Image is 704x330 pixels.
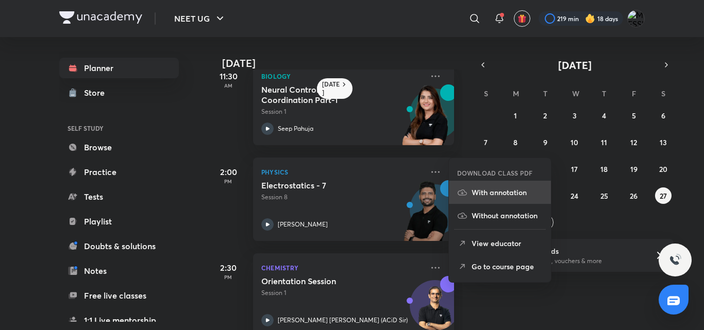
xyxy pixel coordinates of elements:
[517,14,527,23] img: avatar
[600,191,608,201] abbr: September 25, 2025
[566,107,583,124] button: September 3, 2025
[566,187,583,204] button: September 24, 2025
[513,89,519,98] abbr: Monday
[630,191,638,201] abbr: September 26, 2025
[600,164,608,174] abbr: September 18, 2025
[208,70,249,82] h5: 11:30
[585,13,595,24] img: streak
[457,168,533,178] h6: DOWNLOAD CLASS PDF
[632,111,636,120] abbr: September 5, 2025
[278,316,408,325] p: [PERSON_NAME] [PERSON_NAME] (ACiD Sir)
[59,11,142,26] a: Company Logo
[515,256,642,266] p: Win a laptop, vouchers & more
[208,262,249,274] h5: 2:30
[655,161,672,177] button: September 20, 2025
[472,187,543,198] p: With annotation
[566,161,583,177] button: September 17, 2025
[571,191,578,201] abbr: September 24, 2025
[626,107,642,124] button: September 5, 2025
[208,82,249,89] p: AM
[208,178,249,184] p: PM
[472,238,543,249] p: View educator
[84,86,111,99] div: Store
[661,111,665,120] abbr: September 6, 2025
[601,137,607,147] abbr: September 11, 2025
[478,134,494,150] button: September 7, 2025
[655,107,672,124] button: September 6, 2025
[261,288,423,298] p: Session 1
[490,58,659,72] button: [DATE]
[537,134,554,150] button: September 9, 2025
[543,111,547,120] abbr: September 2, 2025
[661,89,665,98] abbr: Saturday
[59,236,179,256] a: Doubts & solutions
[59,137,179,158] a: Browse
[472,261,543,272] p: Go to course page
[59,285,179,306] a: Free live classes
[543,137,547,147] abbr: September 9, 2025
[655,134,672,150] button: September 13, 2025
[660,137,667,147] abbr: September 13, 2025
[507,134,524,150] button: September 8, 2025
[261,193,423,202] p: Session 8
[571,164,578,174] abbr: September 17, 2025
[630,137,637,147] abbr: September 12, 2025
[626,161,642,177] button: September 19, 2025
[397,84,454,155] img: unacademy
[596,107,612,124] button: September 4, 2025
[627,10,645,27] img: MESSI
[566,134,583,150] button: September 10, 2025
[514,10,530,27] button: avatar
[515,246,642,256] h6: Refer friends
[558,58,592,72] span: [DATE]
[278,124,313,133] p: Seep Pahuja
[322,80,340,97] h6: [DATE]
[632,89,636,98] abbr: Friday
[278,220,328,229] p: [PERSON_NAME]
[261,107,423,116] p: Session 1
[513,137,517,147] abbr: September 8, 2025
[59,211,179,232] a: Playlist
[660,191,667,201] abbr: September 27, 2025
[59,119,179,137] h6: SELF STUDY
[59,11,142,24] img: Company Logo
[472,210,543,221] p: Without annotation
[59,260,179,281] a: Notes
[626,187,642,204] button: September 26, 2025
[514,111,517,120] abbr: September 1, 2025
[543,89,547,98] abbr: Tuesday
[261,180,390,190] h5: Electrostatics - 7
[571,137,578,147] abbr: September 10, 2025
[261,276,390,286] h5: Orientation Session
[59,82,179,103] a: Store
[59,186,179,207] a: Tests
[596,161,612,177] button: September 18, 2025
[596,134,612,150] button: September 11, 2025
[659,164,667,174] abbr: September 20, 2025
[507,107,524,124] button: September 1, 2025
[602,111,606,120] abbr: September 4, 2025
[484,89,488,98] abbr: Sunday
[261,84,390,105] h5: Neural Control and Coordination Part-1
[573,111,577,120] abbr: September 3, 2025
[484,137,488,147] abbr: September 7, 2025
[655,187,672,204] button: September 27, 2025
[626,134,642,150] button: September 12, 2025
[572,89,579,98] abbr: Wednesday
[208,274,249,280] p: PM
[168,8,232,29] button: NEET UG
[537,107,554,124] button: September 2, 2025
[261,262,423,274] p: Chemistry
[59,162,179,182] a: Practice
[397,180,454,251] img: unacademy
[261,166,423,178] p: Physics
[602,89,606,98] abbr: Thursday
[596,187,612,204] button: September 25, 2025
[59,58,179,78] a: Planner
[261,70,423,82] p: Biology
[669,254,681,266] img: ttu
[630,164,638,174] abbr: September 19, 2025
[208,166,249,178] h5: 2:00
[222,57,464,70] h4: [DATE]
